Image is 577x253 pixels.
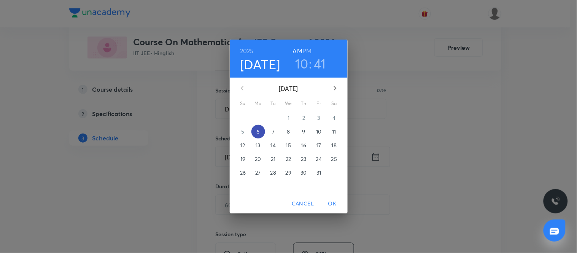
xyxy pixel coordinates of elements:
[292,199,314,208] span: Cancel
[240,169,246,177] p: 26
[297,125,311,138] button: 9
[316,155,322,163] p: 24
[251,125,265,138] button: 6
[297,100,311,107] span: Th
[287,128,290,135] p: 8
[314,56,326,72] button: 41
[301,155,306,163] p: 23
[240,142,245,149] p: 12
[255,169,261,177] p: 27
[312,166,326,180] button: 31
[293,46,302,56] button: AM
[240,46,254,56] button: 2025
[255,155,261,163] p: 20
[323,199,342,208] span: OK
[270,169,276,177] p: 28
[282,166,296,180] button: 29
[316,169,321,177] p: 31
[332,142,337,149] p: 18
[267,125,280,138] button: 7
[256,128,259,135] p: 6
[240,155,245,163] p: 19
[256,142,260,149] p: 13
[236,166,250,180] button: 26
[236,100,250,107] span: Su
[297,166,311,180] button: 30
[312,125,326,138] button: 10
[282,100,296,107] span: We
[251,84,326,93] p: [DATE]
[272,128,275,135] p: 7
[282,152,296,166] button: 22
[302,46,312,56] button: PM
[316,142,321,149] p: 17
[312,100,326,107] span: Fr
[251,138,265,152] button: 13
[251,100,265,107] span: Mo
[331,155,337,163] p: 25
[302,128,305,135] p: 9
[286,142,291,149] p: 15
[309,56,312,72] h3: :
[236,152,250,166] button: 19
[271,155,275,163] p: 21
[267,138,280,152] button: 14
[240,56,280,72] button: [DATE]
[327,100,341,107] span: Sa
[300,169,307,177] p: 30
[236,138,250,152] button: 12
[316,128,321,135] p: 10
[297,138,311,152] button: 16
[295,56,308,72] button: 10
[271,142,276,149] p: 14
[332,128,336,135] p: 11
[282,138,296,152] button: 15
[327,125,341,138] button: 11
[327,152,341,166] button: 25
[282,125,296,138] button: 8
[267,152,280,166] button: 21
[286,169,291,177] p: 29
[267,166,280,180] button: 28
[251,166,265,180] button: 27
[327,138,341,152] button: 18
[286,155,291,163] p: 22
[289,197,317,211] button: Cancel
[301,142,306,149] p: 16
[320,197,345,211] button: OK
[312,138,326,152] button: 17
[267,100,280,107] span: Tu
[251,152,265,166] button: 20
[297,152,311,166] button: 23
[312,152,326,166] button: 24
